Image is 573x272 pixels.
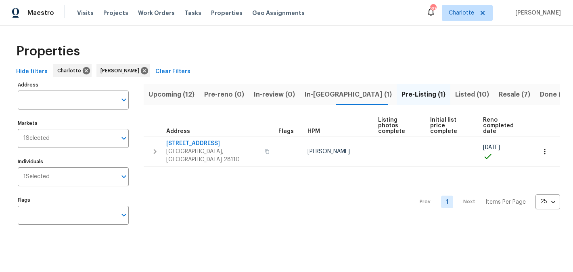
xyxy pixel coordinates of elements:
[455,89,489,100] span: Listed (10)
[18,159,129,164] label: Individuals
[307,149,350,154] span: [PERSON_NAME]
[53,64,92,77] div: Charlotte
[430,5,436,13] div: 39
[155,67,190,77] span: Clear Filters
[441,196,453,208] a: Goto page 1
[77,9,94,17] span: Visits
[103,9,128,17] span: Projects
[499,89,530,100] span: Resale (7)
[184,10,201,16] span: Tasks
[152,64,194,79] button: Clear Filters
[18,121,129,126] label: Markets
[430,117,469,134] span: Initial list price complete
[18,82,129,87] label: Address
[138,9,175,17] span: Work Orders
[305,89,392,100] span: In-[GEOGRAPHIC_DATA] (1)
[100,67,142,75] span: [PERSON_NAME]
[27,9,54,17] span: Maestro
[485,198,526,206] p: Items Per Page
[535,191,560,212] div: 25
[252,9,305,17] span: Geo Assignments
[254,89,295,100] span: In-review (0)
[18,198,129,202] label: Flags
[118,133,130,144] button: Open
[118,94,130,105] button: Open
[96,64,150,77] div: [PERSON_NAME]
[13,64,51,79] button: Hide filters
[204,89,244,100] span: Pre-reno (0)
[449,9,474,17] span: Charlotte
[483,117,522,134] span: Reno completed date
[166,139,260,148] span: [STREET_ADDRESS]
[23,173,50,180] span: 1 Selected
[148,89,194,100] span: Upcoming (12)
[57,67,84,75] span: Charlotte
[166,129,190,134] span: Address
[307,129,320,134] span: HPM
[512,9,561,17] span: [PERSON_NAME]
[402,89,445,100] span: Pre-Listing (1)
[118,171,130,182] button: Open
[483,145,500,150] span: [DATE]
[166,148,260,164] span: [GEOGRAPHIC_DATA], [GEOGRAPHIC_DATA] 28110
[211,9,243,17] span: Properties
[278,129,294,134] span: Flags
[16,47,80,55] span: Properties
[16,67,48,77] span: Hide filters
[378,117,417,134] span: Listing photos complete
[412,171,560,233] nav: Pagination Navigation
[23,135,50,142] span: 1 Selected
[118,209,130,221] button: Open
